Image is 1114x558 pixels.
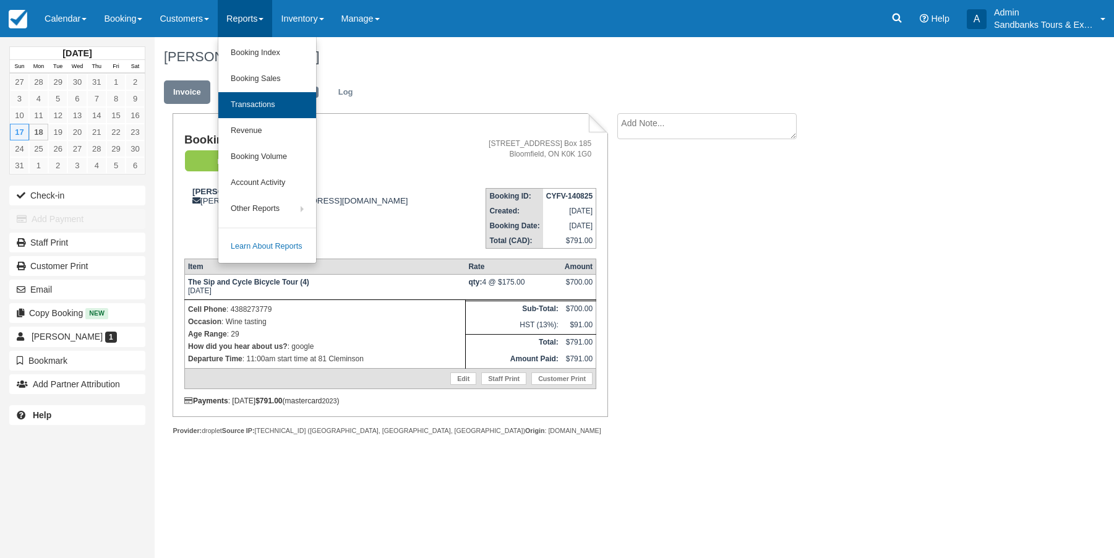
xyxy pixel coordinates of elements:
strong: Source IP: [222,427,255,434]
a: 7 [87,90,106,107]
th: Tue [48,60,67,74]
a: 2 [126,74,145,90]
a: 6 [126,157,145,174]
i: Help [920,14,928,23]
th: Sat [126,60,145,74]
a: 8 [106,90,126,107]
button: Add Payment [9,209,145,229]
a: Edit [450,372,476,385]
a: Revenue [218,118,316,144]
strong: Age Range [188,330,227,338]
td: $91.00 [562,317,596,334]
strong: [PERSON_NAME] [192,187,262,196]
td: $791.00 [543,233,596,249]
a: 22 [106,124,126,140]
p: Admin [994,6,1093,19]
a: 2 [48,157,67,174]
a: 9 [126,90,145,107]
p: : 29 [188,328,462,340]
a: 28 [29,74,48,90]
a: 3 [67,157,87,174]
a: Help [9,405,145,425]
ul: Reports [218,37,317,264]
a: 19 [48,124,67,140]
p: : google [188,340,462,353]
a: 18 [29,124,48,140]
span: [PERSON_NAME] [32,332,103,341]
a: 30 [67,74,87,90]
address: [STREET_ADDRESS] Box 185 Bloomfield, ON K0K 1G0 [463,139,591,160]
a: 14 [87,107,106,124]
a: 1 [29,157,48,174]
div: $700.00 [565,278,593,296]
a: 3 [10,90,29,107]
a: 6 [67,90,87,107]
th: Wed [67,60,87,74]
a: 15 [106,107,126,124]
span: New [85,308,108,319]
a: 1 [106,74,126,90]
td: $791.00 [562,335,596,351]
strong: Provider: [173,427,202,434]
button: Copy Booking New [9,303,145,323]
td: [DATE] [184,275,465,300]
a: 24 [10,140,29,157]
a: 28 [87,140,106,157]
a: 26 [48,140,67,157]
a: 20 [67,124,87,140]
a: 12 [48,107,67,124]
a: 10 [10,107,29,124]
strong: qty [468,278,482,286]
span: Help [931,14,949,24]
a: Staff Print [481,372,526,385]
a: Account Activity [218,170,316,196]
a: 4 [87,157,106,174]
a: Booking Volume [218,144,316,170]
a: 27 [67,140,87,157]
em: Paid [185,150,278,172]
th: Fri [106,60,126,74]
small: 2023 [322,397,337,405]
h1: Booking Invoice [184,134,458,147]
span: 1 [105,332,117,343]
h1: [PERSON_NAME], [164,49,981,64]
th: Thu [87,60,106,74]
a: Booking Index [218,40,316,66]
a: 21 [87,124,106,140]
a: Log [329,80,362,105]
a: Staff Print [9,233,145,252]
a: Transactions [218,92,316,118]
a: 31 [10,157,29,174]
a: 27 [10,74,29,90]
a: 25 [29,140,48,157]
button: Check-in [9,186,145,205]
th: Sub-Total: [465,301,561,317]
td: 4 @ $175.00 [465,275,561,300]
a: 5 [48,90,67,107]
a: 5 [106,157,126,174]
a: Other Reports [218,196,316,222]
a: 31 [87,74,106,90]
th: Mon [29,60,48,74]
p: Sandbanks Tours & Experiences [994,19,1093,31]
th: Booking ID: [486,189,543,204]
a: Customer Print [531,372,593,385]
strong: $791.00 [255,397,282,405]
a: Edit [212,80,245,105]
button: Bookmark [9,351,145,371]
td: $791.00 [562,351,596,368]
a: 4 [29,90,48,107]
strong: Origin [525,427,544,434]
a: Booking Sales [218,66,316,92]
div: droplet [TECHNICAL_ID] ([GEOGRAPHIC_DATA], [GEOGRAPHIC_DATA], [GEOGRAPHIC_DATA]) : [DOMAIN_NAME] [173,426,607,436]
button: Add Partner Attribution [9,374,145,394]
th: Sun [10,60,29,74]
a: Paid [184,150,273,173]
th: Created: [486,204,543,218]
strong: The Sip and Cycle Bicycle Tour (4) [188,278,309,286]
a: Invoice [164,80,210,105]
a: Learn About Reports [218,234,316,260]
td: [DATE] [543,204,596,218]
th: Total (CAD): [486,233,543,249]
th: Amount [562,259,596,275]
